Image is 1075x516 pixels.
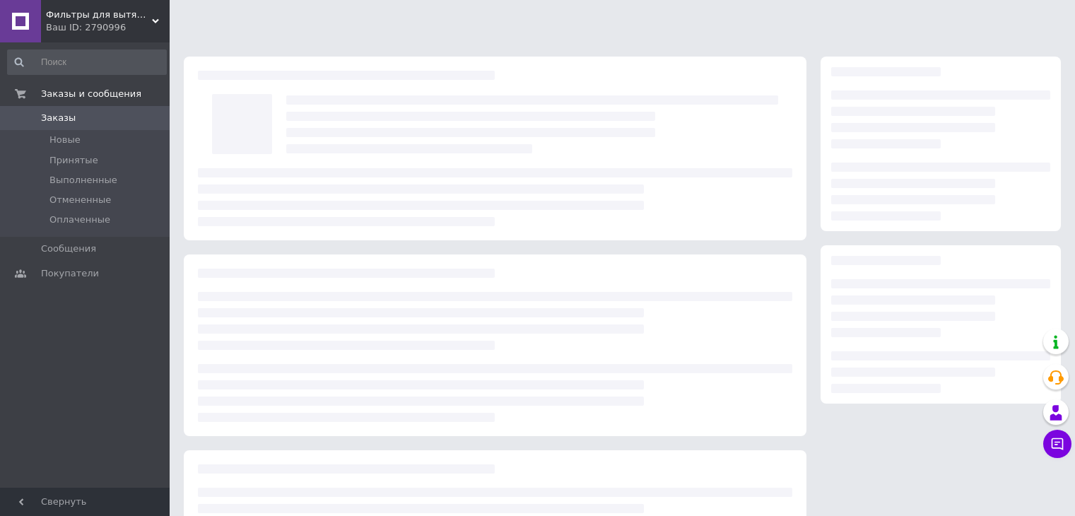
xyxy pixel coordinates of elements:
span: Сообщения [41,242,96,255]
button: Чат с покупателем [1043,430,1071,458]
span: Отмененные [49,194,111,206]
span: Заказы [41,112,76,124]
span: Покупатели [41,267,99,280]
div: Ваш ID: 2790996 [46,21,170,34]
span: Выполненные [49,174,117,187]
span: Принятые [49,154,98,167]
span: Заказы и сообщения [41,88,141,100]
span: Новые [49,134,81,146]
input: Поиск [7,49,167,75]
span: Оплаченные [49,213,110,226]
span: Фильтры для вытяжек [46,8,152,21]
